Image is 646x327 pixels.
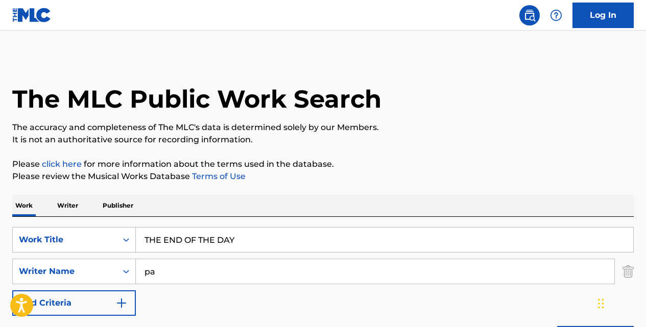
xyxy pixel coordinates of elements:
p: Publisher [100,195,136,216]
button: Add Criteria [12,290,136,316]
img: search [523,9,536,21]
iframe: Chat Widget [595,278,646,327]
img: MLC Logo [12,8,52,22]
a: Log In [572,3,634,28]
img: 9d2ae6d4665cec9f34b9.svg [115,297,128,309]
a: Public Search [519,5,540,26]
div: Drag [598,288,604,319]
p: Writer [54,195,81,216]
div: Help [546,5,566,26]
div: Writer Name [19,265,111,278]
p: It is not an authoritative source for recording information. [12,134,634,146]
p: Please review the Musical Works Database [12,170,634,183]
h1: The MLC Public Work Search [12,84,381,114]
p: Please for more information about the terms used in the database. [12,158,634,170]
img: help [550,9,562,21]
img: Delete Criterion [623,259,634,284]
p: Work [12,195,36,216]
a: Terms of Use [190,171,246,181]
a: click here [42,159,82,169]
div: Work Title [19,234,111,246]
p: The accuracy and completeness of The MLC's data is determined solely by our Members. [12,121,634,134]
